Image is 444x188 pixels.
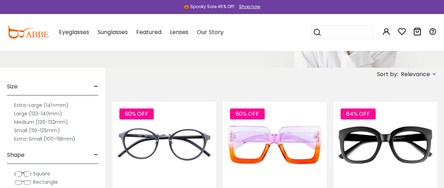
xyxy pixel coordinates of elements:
span: Featured [136,28,161,36]
span: Sunglasses [98,28,128,36]
span: Relevance [401,68,430,81]
label: Extra-Large (141+mm) [14,101,68,109]
img: abbeglasses.com [7,26,48,39]
span: - [94,78,98,95]
span: Shape [7,147,25,163]
span: Size [7,78,18,95]
span: Our Story [197,28,223,36]
img: Purple Spark - Plastic ,Universal Bridge Fit [223,102,326,188]
span: 64% OFF [340,108,376,119]
div: Shop now [239,4,260,10]
span: Lenses [170,28,188,36]
label: Extra-Small (100-118mm) [14,135,75,143]
span: 90% OFF [119,108,154,119]
span: Sort by: [377,70,398,78]
label: Large (133-140mm) [14,109,62,118]
img: Rectangle.png [14,179,32,186]
img: Matte-black Youngitive - Plastic ,Adjust Nose Pads [112,102,216,188]
span: Rectangle [33,179,58,186]
span: Square [33,170,50,177]
label: Small (119-125mm) [14,126,60,135]
a: Shop now [236,4,260,9]
span: - [94,147,98,163]
label: Medium (126-132mm) [14,118,68,126]
img: Square.png [14,170,32,177]
span: 50% OFF [230,108,265,119]
span: Eyeglasses [59,28,89,36]
div: 🎃 Spooky Sale 45% Off! [184,4,234,10]
img: Black Gala - Plastic ,Universal Bridge Fit [333,102,437,188]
